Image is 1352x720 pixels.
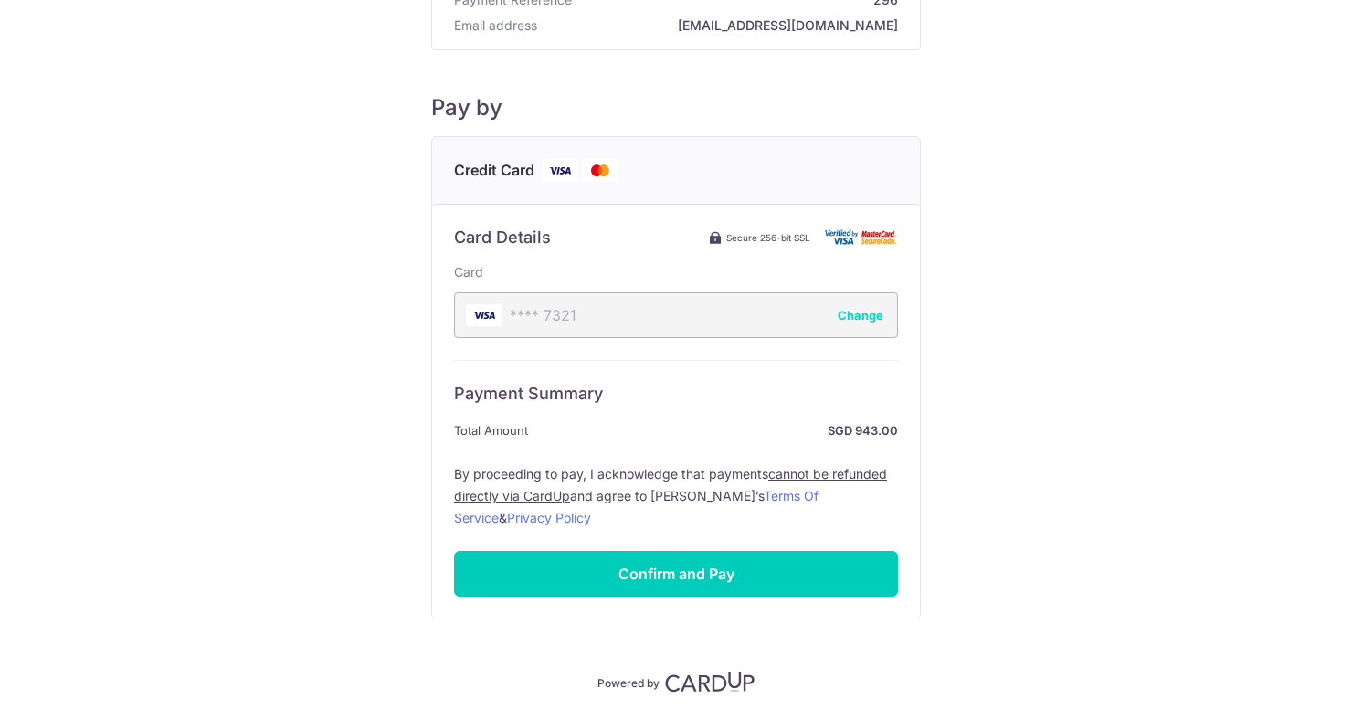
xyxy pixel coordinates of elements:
[544,16,898,35] strong: [EMAIL_ADDRESS][DOMAIN_NAME]
[838,306,883,324] button: Change
[726,230,810,245] span: Secure 256-bit SSL
[535,419,898,441] strong: SGD 943.00
[454,263,483,281] label: Card
[454,551,898,597] input: Confirm and Pay
[454,16,537,35] span: Email address
[542,159,578,182] img: Visa
[597,672,660,691] p: Powered by
[582,159,618,182] img: Mastercard
[454,419,528,441] span: Total Amount
[454,383,898,405] h6: Payment Summary
[665,671,755,693] img: CardUp
[825,229,898,245] img: Card secure
[454,227,551,249] h6: Card Details
[454,463,898,529] label: By proceeding to pay, I acknowledge that payments and agree to [PERSON_NAME]’s &
[454,159,534,182] span: Credit Card
[507,510,591,525] a: Privacy Policy
[431,94,921,122] h5: Pay by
